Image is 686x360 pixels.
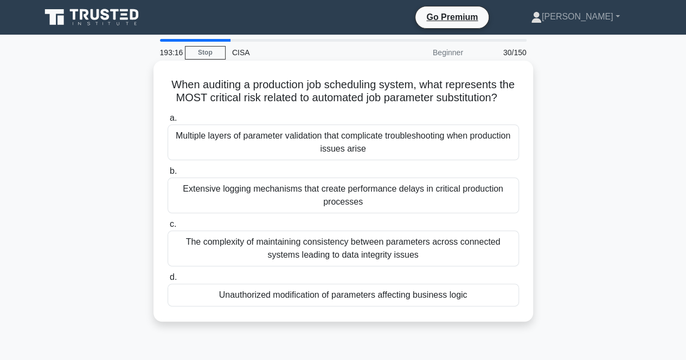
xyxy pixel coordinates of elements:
a: [PERSON_NAME] [505,6,646,28]
a: Stop [185,46,226,60]
div: 193:16 [153,42,185,63]
span: a. [170,113,177,122]
span: b. [170,166,177,175]
span: c. [170,219,176,228]
div: Multiple layers of parameter validation that complicate troubleshooting when production issues arise [168,125,519,160]
div: The complexity of maintaining consistency between parameters across connected systems leading to ... [168,231,519,266]
a: Go Premium [420,10,484,24]
div: CISA [226,42,375,63]
h5: When auditing a production job scheduling system, what represents the MOST critical risk related ... [166,78,520,105]
span: d. [170,272,177,282]
div: Unauthorized modification of parameters affecting business logic [168,284,519,306]
div: Beginner [375,42,470,63]
div: 30/150 [470,42,533,63]
div: Extensive logging mechanisms that create performance delays in critical production processes [168,178,519,213]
